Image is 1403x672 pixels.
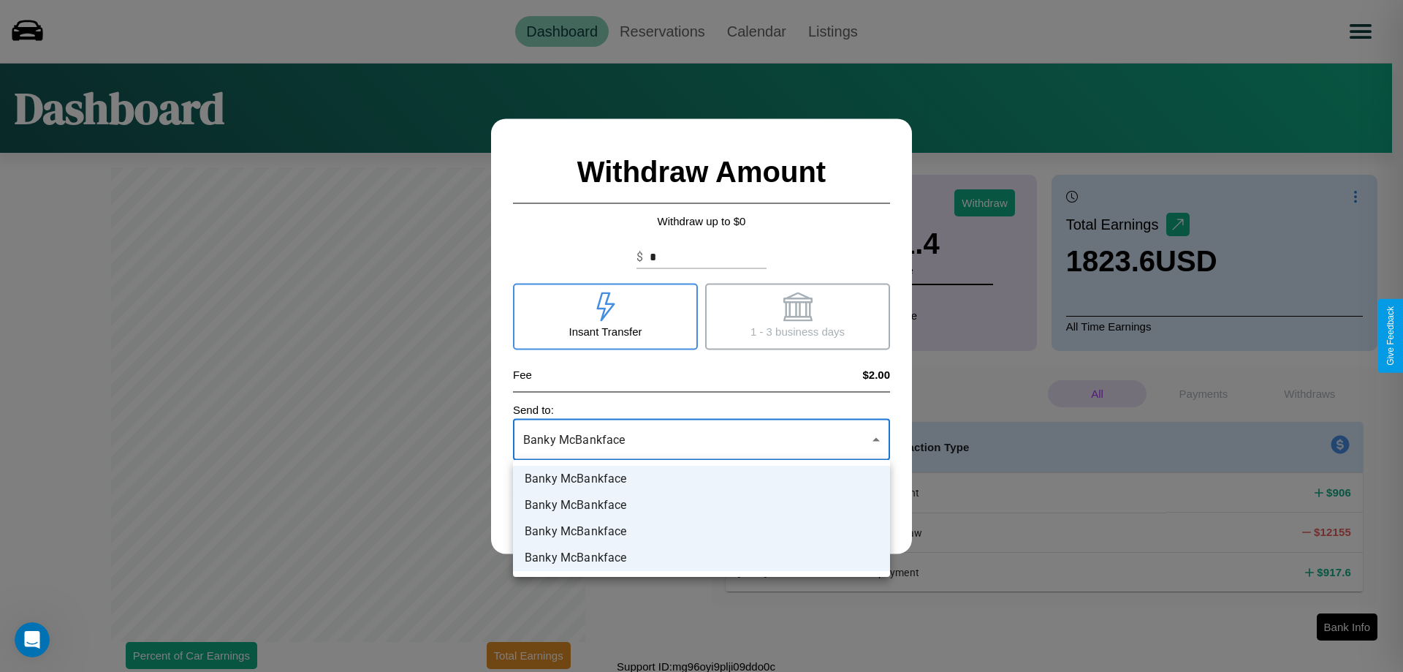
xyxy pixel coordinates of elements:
[15,622,50,657] iframe: Intercom live chat
[513,518,890,545] li: Banky McBankface
[1385,306,1396,366] div: Give Feedback
[513,466,890,492] li: Banky McBankface
[513,492,890,518] li: Banky McBankface
[513,545,890,571] li: Banky McBankface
